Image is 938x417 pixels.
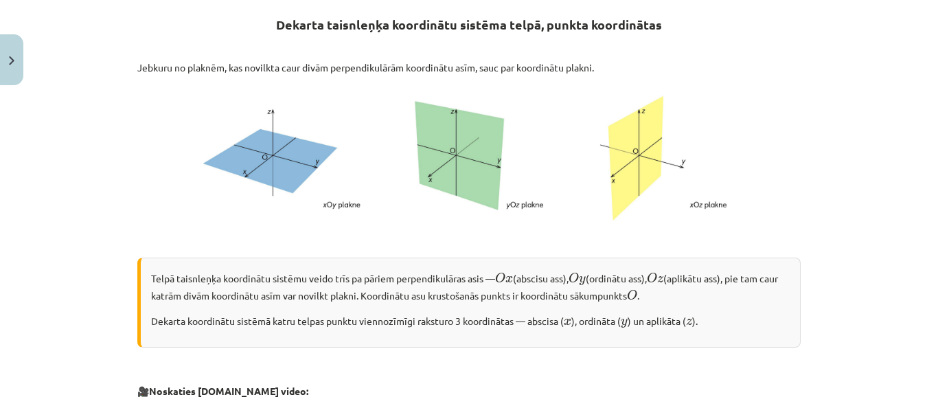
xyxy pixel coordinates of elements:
p: 🎥 [137,384,801,398]
strong: Noskaties [DOMAIN_NAME] video: [149,385,308,397]
span: O [495,273,505,283]
span: O [627,290,637,300]
img: icon-close-lesson-0947bae3869378f0d4975bcd49f059093ad1ed9edebbc8119c70593378902aed.svg [9,56,14,65]
span: O [647,273,657,283]
p: Dekarta koordinātu sistēmā katru telpas punktu viennozīmīgi raksturo 3 koordinātas — abscisa ( ),... [151,311,790,328]
p: Telpā taisnleņķa koordinātu sistēmu veido trīs pa pāriem perpendikulāras asis — (abscisu ass), (o... [151,269,790,303]
span: x [505,276,513,283]
span: y [621,319,628,328]
span: z [686,319,692,326]
p: Jebkuru no plaknēm, kas novilkta caur divām perpendikulārām koordinātu asīm, sauc par koordinātu ... [137,60,801,75]
b: Dekarta taisnleņķa koordinātu sistēma telpā, punkta koordinātas [276,16,662,32]
span: z [657,276,663,283]
span: x [564,319,571,326]
span: y [579,276,586,285]
span: O [569,273,579,283]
